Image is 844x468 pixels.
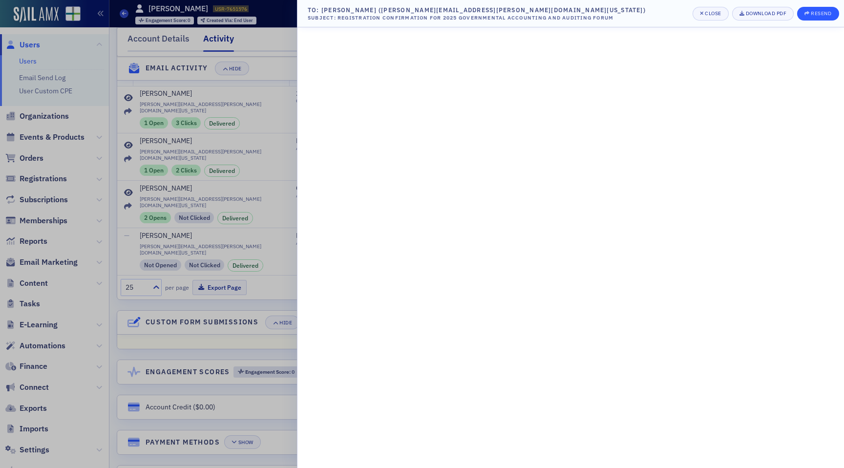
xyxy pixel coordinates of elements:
div: Resend [811,11,831,16]
button: Close [693,7,729,21]
div: Close [705,11,721,16]
button: Resend [797,7,839,21]
div: Subject: Registration Confirmation for 2025 Governmental Accounting and Auditing Forum [308,14,646,22]
div: Download PDF [746,11,786,16]
div: To: [PERSON_NAME] ([PERSON_NAME][EMAIL_ADDRESS][PERSON_NAME][DOMAIN_NAME][US_STATE]) [308,5,646,14]
a: Download PDF [732,7,794,21]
